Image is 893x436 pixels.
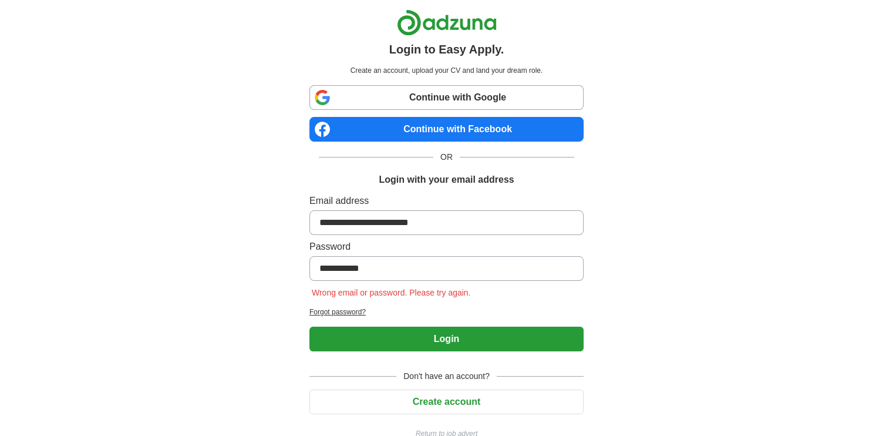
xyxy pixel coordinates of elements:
button: Create account [309,390,584,414]
button: Login [309,327,584,351]
h1: Login to Easy Apply. [389,41,504,58]
label: Password [309,240,584,254]
span: OR [433,151,460,163]
a: Continue with Facebook [309,117,584,142]
a: Create account [309,397,584,407]
p: Create an account, upload your CV and land your dream role. [312,65,581,76]
span: Don't have an account? [396,370,497,383]
span: Wrong email or password. Please try again. [309,288,473,297]
h1: Login with your email address [379,173,514,187]
img: Adzuna logo [397,9,497,36]
label: Email address [309,194,584,208]
a: Continue with Google [309,85,584,110]
a: Forgot password? [309,307,584,317]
